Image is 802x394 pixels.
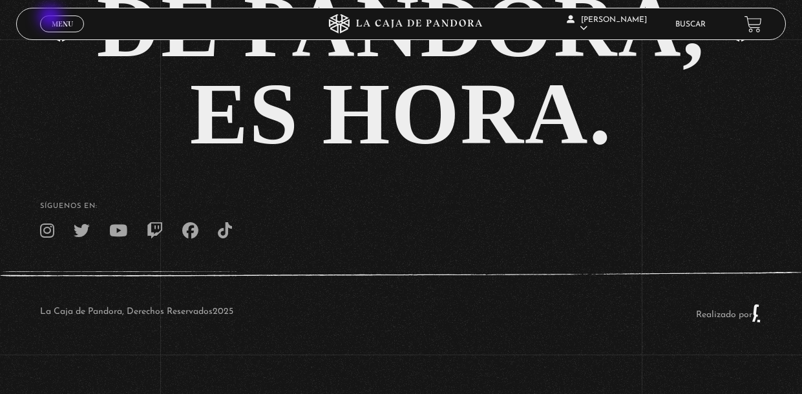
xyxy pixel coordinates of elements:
[744,16,762,33] a: View your shopping cart
[696,310,762,320] a: Realizado por
[567,16,647,32] span: [PERSON_NAME]
[40,304,233,323] p: La Caja de Pandora, Derechos Reservados 2025
[675,21,706,28] a: Buscar
[52,20,73,28] span: Menu
[47,31,78,40] span: Cerrar
[40,203,762,210] h4: SÍguenos en:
